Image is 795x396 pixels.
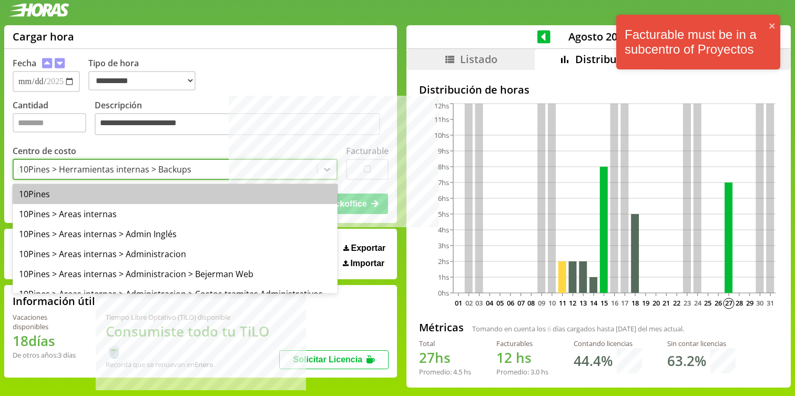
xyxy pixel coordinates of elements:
[684,298,691,308] text: 23
[653,298,660,308] text: 20
[13,264,338,284] div: 10Pines > Areas internas > Administracion > Bejerman Web
[13,224,338,244] div: 10Pines > Areas internas > Admin Inglés
[434,130,449,140] tspan: 10hs
[13,312,80,331] div: Vacaciones disponibles
[438,241,449,250] tspan: 3hs
[486,298,494,308] text: 04
[88,71,196,90] select: Tipo de hora
[767,298,774,308] text: 31
[438,178,449,187] tspan: 7hs
[746,298,753,308] text: 29
[704,298,711,308] text: 25
[13,350,80,360] div: De otros años: 3 días
[438,162,449,171] tspan: 8hs
[631,298,639,308] text: 18
[288,199,367,208] span: Enviar al backoffice
[455,298,462,308] text: 01
[106,312,279,322] div: Tiempo Libre Optativo (TiLO) disponible
[472,324,684,333] span: Tomando en cuenta los días cargados hasta [DATE] del mes actual.
[346,145,389,157] label: Facturable
[465,298,473,308] text: 02
[662,298,670,308] text: 21
[13,113,86,133] input: Cantidad
[13,294,95,308] h2: Información útil
[95,99,389,138] label: Descripción
[88,57,204,92] label: Tipo de hora
[434,115,449,124] tspan: 11hs
[496,367,548,377] div: Promedio: hs
[531,367,539,377] span: 3.0
[8,3,69,17] img: logotipo
[551,29,647,44] span: Agosto 2025
[13,244,338,264] div: 10Pines > Areas internas > Administracion
[434,101,449,110] tspan: 12hs
[538,298,545,308] text: 09
[279,350,389,369] button: Solicitar Licencia
[559,298,566,308] text: 11
[195,360,213,369] b: Enero
[667,339,736,348] div: Sin contar licencias
[351,243,386,253] span: Exportar
[13,284,338,304] div: 10Pines > Areas internas > Administracion > Costos tramites Administrativos
[569,298,576,308] text: 12
[621,298,628,308] text: 17
[620,19,769,65] div: Facturable must be in a subcentro of Proyectos
[575,52,638,66] span: Distribución
[419,83,778,97] h2: Distribución de horas
[106,322,279,360] h1: Consumiste todo tu TiLO 🍵
[340,243,389,253] button: Exportar
[496,348,512,367] span: 12
[106,360,279,369] div: Recordá que se renuevan en
[438,194,449,203] tspan: 6hs
[419,339,471,348] div: Total
[507,298,514,308] text: 06
[438,257,449,266] tspan: 2hs
[610,298,618,308] text: 16
[667,351,706,370] h1: 63.2 %
[95,113,380,135] textarea: Descripción
[438,272,449,282] tspan: 1hs
[756,298,763,308] text: 30
[548,298,556,308] text: 10
[453,367,462,377] span: 4.5
[496,348,548,367] h1: hs
[438,209,449,219] tspan: 5hs
[769,19,776,33] button: close
[438,225,449,235] tspan: 4hs
[673,298,680,308] text: 22
[547,324,551,333] span: 6
[419,348,435,367] span: 27
[496,298,504,308] text: 05
[694,298,702,308] text: 24
[419,348,471,367] h1: hs
[438,288,449,298] tspan: 0hs
[574,339,642,348] div: Contando licencias
[736,298,743,308] text: 28
[527,298,535,308] text: 08
[725,298,732,308] text: 27
[13,331,80,350] h1: 18 días
[13,57,36,69] label: Fecha
[642,298,649,308] text: 19
[419,320,464,334] h2: Métricas
[475,298,483,308] text: 03
[496,339,548,348] div: Facturables
[438,146,449,156] tspan: 9hs
[517,298,524,308] text: 07
[13,184,338,204] div: 10Pines
[715,298,722,308] text: 26
[350,259,384,268] span: Importar
[574,351,613,370] h1: 44.4 %
[293,355,363,364] span: Solicitar Licencia
[419,367,471,377] div: Promedio: hs
[13,99,95,138] label: Cantidad
[590,298,598,308] text: 14
[460,52,497,66] span: Listado
[19,164,191,175] div: 10Pines > Herramientas internas > Backups
[579,298,587,308] text: 13
[13,29,74,44] h1: Cargar hora
[13,204,338,224] div: 10Pines > Areas internas
[600,298,608,308] text: 15
[13,145,76,157] label: Centro de costo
